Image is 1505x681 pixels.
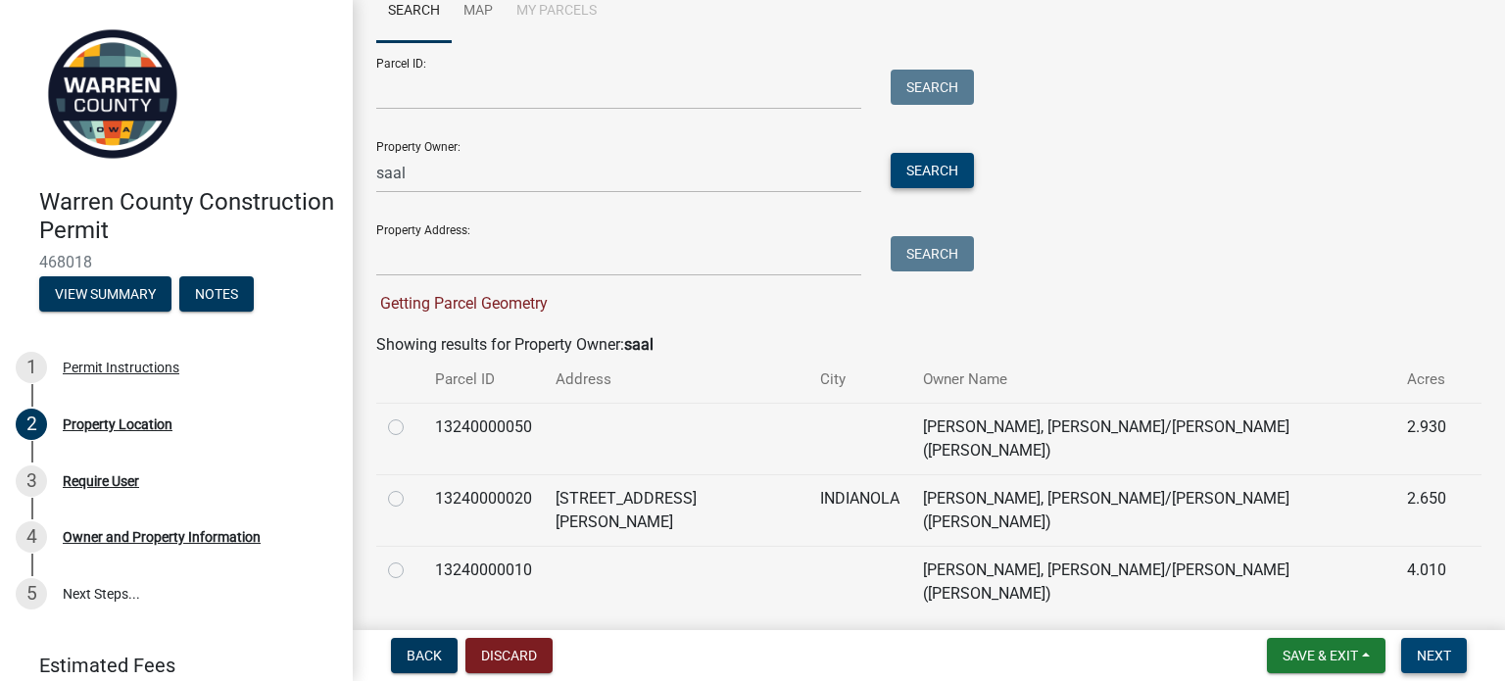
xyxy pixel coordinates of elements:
button: View Summary [39,276,171,312]
strong: saal [624,335,654,354]
div: 2 [16,409,47,440]
td: [PERSON_NAME], [PERSON_NAME]/[PERSON_NAME] ([PERSON_NAME]) [911,546,1395,617]
span: Back [407,648,442,663]
td: [PERSON_NAME], [PERSON_NAME]/[PERSON_NAME] ([PERSON_NAME]) [911,403,1395,474]
button: Back [391,638,458,673]
wm-modal-confirm: Summary [39,287,171,303]
td: 2.930 [1395,403,1458,474]
span: Getting Parcel Geometry [376,294,548,313]
td: 13240000020 [423,474,544,546]
span: Next [1417,648,1451,663]
th: Address [544,357,808,403]
div: Require User [63,474,139,488]
th: Owner Name [911,357,1395,403]
th: Acres [1395,357,1458,403]
h4: Warren County Construction Permit [39,188,337,245]
td: [STREET_ADDRESS][PERSON_NAME] [544,474,808,546]
span: Save & Exit [1283,648,1358,663]
button: Discard [465,638,553,673]
button: Save & Exit [1267,638,1385,673]
td: [PERSON_NAME], [PERSON_NAME]/[PERSON_NAME] ([PERSON_NAME]) [911,474,1395,546]
button: Search [891,236,974,271]
div: 1 [16,352,47,383]
div: 5 [16,578,47,609]
button: Search [891,70,974,105]
td: 4.010 [1395,546,1458,617]
div: Property Location [63,417,172,431]
div: 3 [16,465,47,497]
img: Warren County, Iowa [39,21,186,168]
div: Permit Instructions [63,361,179,374]
td: 2.650 [1395,474,1458,546]
button: Search [891,153,974,188]
span: 468018 [39,253,314,271]
div: Owner and Property Information [63,530,261,544]
td: 13240000050 [423,403,544,474]
button: Notes [179,276,254,312]
button: Next [1401,638,1467,673]
td: 13240000010 [423,546,544,617]
wm-modal-confirm: Notes [179,287,254,303]
th: City [808,357,911,403]
div: Showing results for Property Owner: [376,333,1481,357]
div: 4 [16,521,47,553]
td: INDIANOLA [808,474,911,546]
th: Parcel ID [423,357,544,403]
